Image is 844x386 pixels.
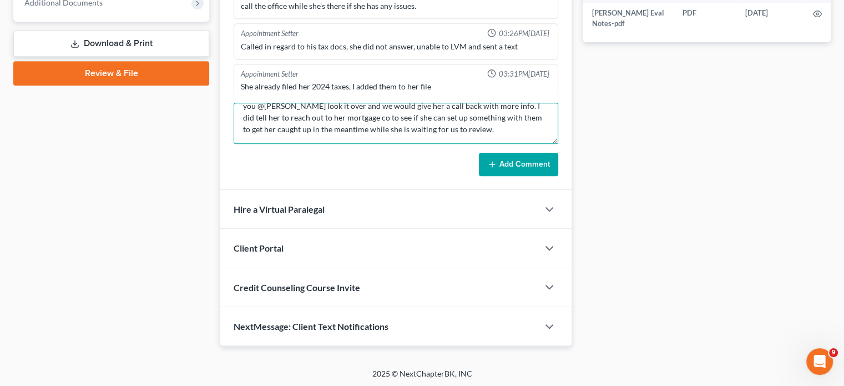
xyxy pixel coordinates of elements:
[13,61,209,86] a: Review & File
[13,31,209,57] a: Download & Print
[241,69,299,79] div: Appointment Setter
[498,69,549,79] span: 03:31PM[DATE]
[829,348,838,357] span: 9
[241,28,299,39] div: Appointment Setter
[674,3,736,33] td: PDF
[234,321,388,332] span: NextMessage: Client Text Notifications
[806,348,833,375] iframe: Intercom live chat
[234,243,284,253] span: Client Portal
[479,153,558,176] button: Add Comment
[736,3,804,33] td: [DATE]
[241,41,551,52] div: Called in regard to his tax docs, she did not answer, unable to LVM and sent a text
[234,204,325,214] span: Hire a Virtual Paralegal
[234,282,360,293] span: Credit Counseling Course Invite
[498,28,549,39] span: 03:26PM[DATE]
[583,3,674,33] td: [PERSON_NAME] Eval Notes-pdf
[241,81,551,92] div: She already filed her 2024 taxes, I added them to her file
